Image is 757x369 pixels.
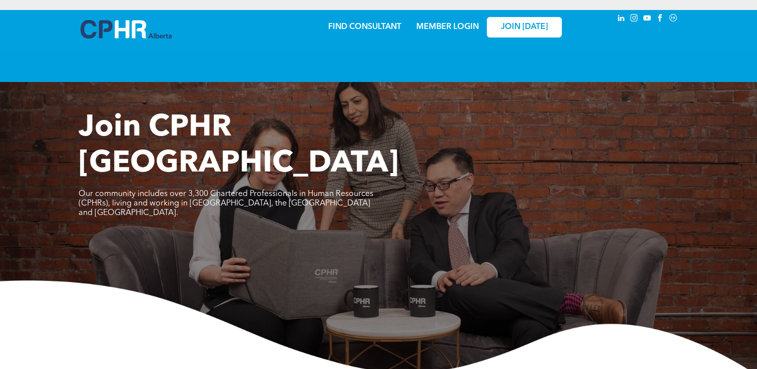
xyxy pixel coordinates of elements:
span: JOIN [DATE] [501,22,548,32]
a: FIND CONSULTANT [328,23,401,31]
a: facebook [655,12,666,26]
span: Join CPHR [GEOGRAPHIC_DATA] [79,113,399,179]
a: linkedin [616,12,627,26]
span: Our community includes over 3,300 Chartered Professionals in Human Resources (CPHRs), living and ... [79,190,373,217]
a: Social network [668,12,679,26]
a: instagram [629,12,640,26]
a: JOIN [DATE] [487,17,562,37]
a: MEMBER LOGIN [416,23,479,31]
a: youtube [642,12,653,26]
img: A blue and white logo for cp alberta [81,20,172,38]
